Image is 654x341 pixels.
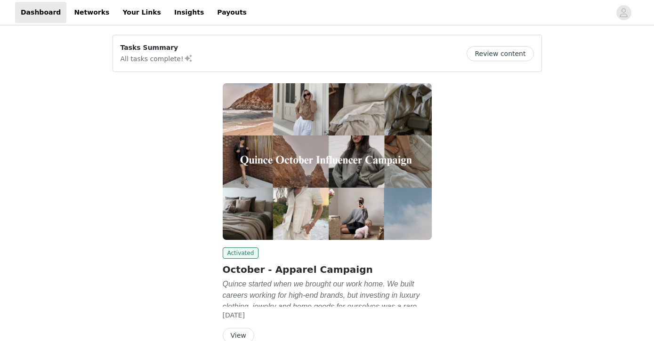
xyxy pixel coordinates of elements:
a: View [223,332,254,339]
a: Payouts [211,2,252,23]
a: Your Links [117,2,167,23]
button: Review content [467,46,533,61]
p: All tasks complete! [121,53,193,64]
img: Quince [223,83,432,240]
a: Insights [169,2,210,23]
span: Activated [223,247,259,259]
div: avatar [619,5,628,20]
p: Tasks Summary [121,43,193,53]
a: Networks [68,2,115,23]
span: [DATE] [223,311,245,319]
h2: October - Apparel Campaign [223,262,432,277]
a: Dashboard [15,2,66,23]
